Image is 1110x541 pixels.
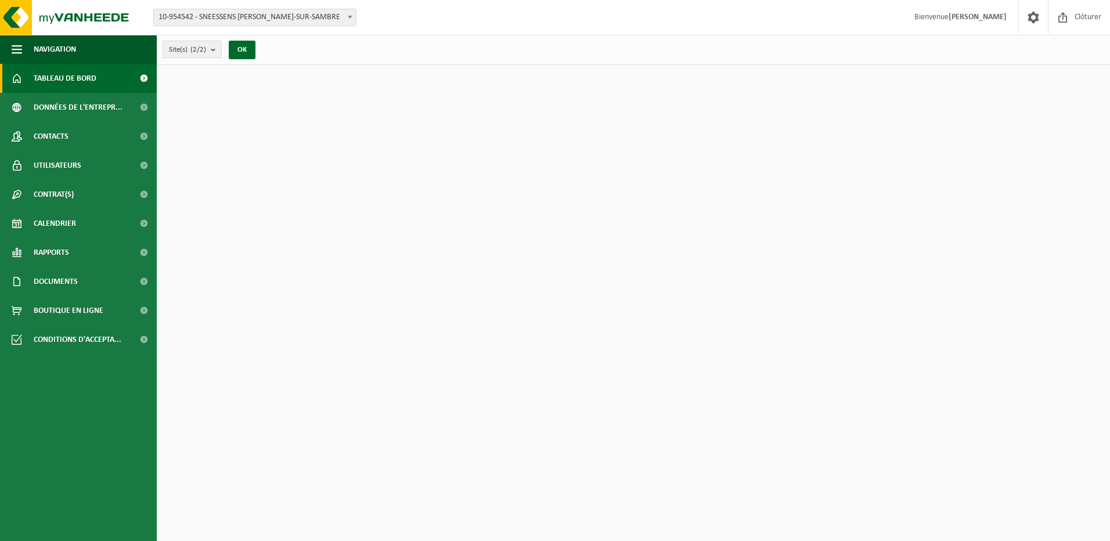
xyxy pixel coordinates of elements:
[34,64,96,93] span: Tableau de bord
[34,35,76,64] span: Navigation
[34,267,78,296] span: Documents
[163,41,222,58] button: Site(s)(2/2)
[34,122,69,151] span: Contacts
[34,209,76,238] span: Calendrier
[153,9,356,26] span: 10-954542 - SNEESSENS BERNARD - JEMEPPE-SUR-SAMBRE
[949,13,1007,21] strong: [PERSON_NAME]
[34,93,122,122] span: Données de l'entrepr...
[190,46,206,53] count: (2/2)
[34,325,121,354] span: Conditions d'accepta...
[34,180,74,209] span: Contrat(s)
[34,151,81,180] span: Utilisateurs
[34,296,103,325] span: Boutique en ligne
[34,238,69,267] span: Rapports
[169,41,206,59] span: Site(s)
[154,9,356,26] span: 10-954542 - SNEESSENS BERNARD - JEMEPPE-SUR-SAMBRE
[229,41,255,59] button: OK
